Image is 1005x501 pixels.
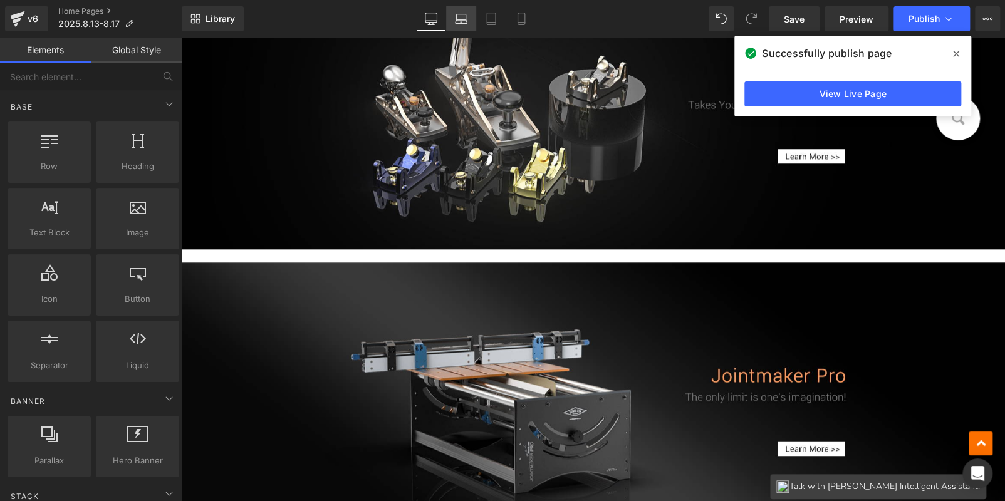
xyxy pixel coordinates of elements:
a: v6 [5,6,48,31]
span: Successfully publish page [762,46,892,61]
a: Laptop [446,6,476,31]
span: Library [206,13,235,24]
span: Heading [100,160,175,173]
a: Tablet [476,6,506,31]
a: New Library [182,6,244,31]
span: Icon [11,292,87,306]
a: Home Pages [58,6,182,16]
span: Save [784,13,805,26]
span: Banner [9,395,46,407]
a: Global Style [91,38,182,63]
span: 2025.8.13-8.17 [58,19,120,29]
iframe: To enrich screen reader interactions, please activate Accessibility in Grammarly extension settings [181,38,1005,501]
button: More [975,6,1000,31]
div: v6 [25,11,41,27]
a: Mobile [506,6,536,31]
a: Preview [825,6,888,31]
span: Separator [11,359,87,372]
span: Hero Banner [100,454,175,467]
span: Row [11,160,87,173]
a: View Live Page [744,81,961,106]
span: Publish [909,14,940,24]
img: client-btn.png [595,443,608,455]
a: Talk with [PERSON_NAME] Intelligent Assistant. [589,436,805,462]
span: Preview [840,13,873,26]
button: Publish [893,6,970,31]
button: Redo [739,6,764,31]
div: Open Intercom Messenger [962,458,992,488]
span: Liquid [100,359,175,372]
button: Undo [709,6,734,31]
span: Base [9,101,34,113]
span: Parallax [11,454,87,467]
span: Text Block [11,226,87,239]
span: Image [100,226,175,239]
a: Desktop [416,6,446,31]
span: Button [100,292,175,306]
span: Talk with [PERSON_NAME] Intelligent Assistant. [608,443,799,455]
